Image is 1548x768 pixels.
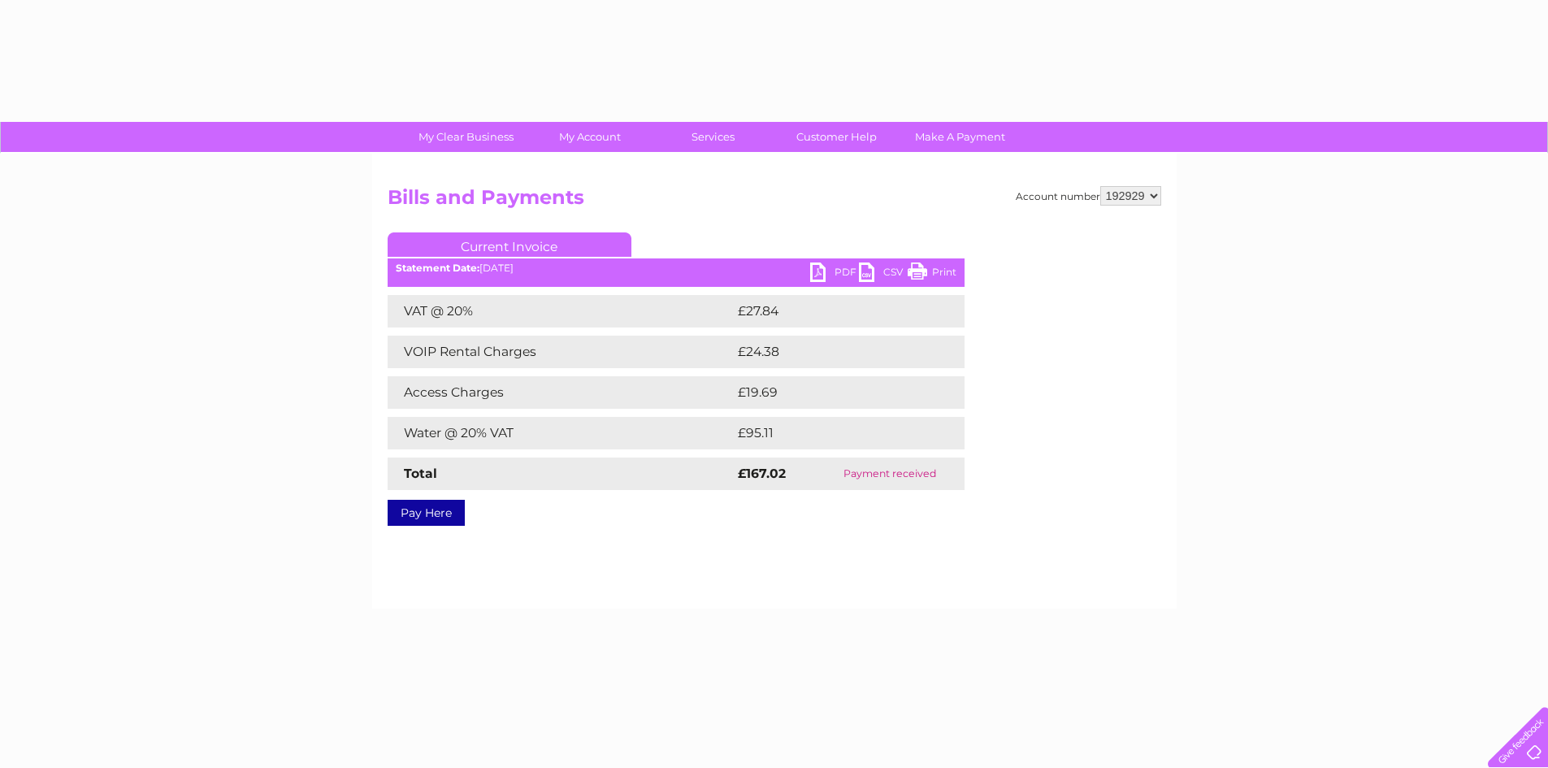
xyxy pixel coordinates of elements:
td: £24.38 [734,336,932,368]
div: Account number [1016,186,1161,206]
td: Access Charges [388,376,734,409]
a: My Account [523,122,657,152]
td: Payment received [816,458,964,490]
div: [DATE] [388,263,965,274]
a: My Clear Business [399,122,533,152]
td: £27.84 [734,295,931,328]
a: Pay Here [388,500,465,526]
a: Current Invoice [388,232,631,257]
b: Statement Date: [396,262,479,274]
td: £19.69 [734,376,931,409]
a: Services [646,122,780,152]
strong: £167.02 [738,466,786,481]
a: PDF [810,263,859,286]
a: CSV [859,263,908,286]
h2: Bills and Payments [388,186,1161,217]
td: Water @ 20% VAT [388,417,734,449]
strong: Total [404,466,437,481]
a: Customer Help [770,122,904,152]
td: VAT @ 20% [388,295,734,328]
a: Make A Payment [893,122,1027,152]
a: Print [908,263,956,286]
td: £95.11 [734,417,929,449]
td: VOIP Rental Charges [388,336,734,368]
